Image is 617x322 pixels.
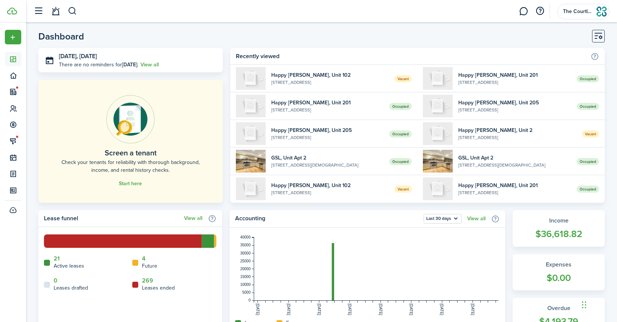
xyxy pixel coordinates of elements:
widget-list-item-description: [STREET_ADDRESS] [458,107,571,113]
img: 201 [423,67,453,90]
widget-list-item-description: [STREET_ADDRESS][DEMOGRAPHIC_DATA] [458,162,571,168]
tspan: [DATE] [409,303,413,315]
span: The Courtland Group [563,9,593,14]
home-placeholder-title: Screen a tenant [105,147,156,158]
home-placeholder-description: Check your tenants for reliability with thorough background, income, and rental history checks. [55,158,206,174]
widget-list-item-title: GSL, Unit Apt 2 [271,154,384,162]
widget-list-item-description: [STREET_ADDRESS] [271,79,389,86]
button: Customise [592,30,605,42]
img: 201 [236,95,266,117]
span: Occupied [577,186,599,193]
a: 269 [142,277,153,284]
a: View all [467,216,485,222]
button: Open resource center [534,5,546,18]
home-widget-title: Recently viewed [236,52,587,61]
tspan: [DATE] [256,303,260,315]
tspan: 20000 [240,267,251,271]
span: Occupied [389,130,412,138]
widget-list-item-title: Happy [PERSON_NAME], Unit 2 [458,126,576,134]
home-widget-title: Leases drafted [54,284,88,292]
a: View all [140,61,159,69]
span: Occupied [389,158,412,165]
widget-list-item-description: [STREET_ADDRESS] [271,134,384,141]
home-widget-title: Leases ended [142,284,175,292]
button: Open sidebar [31,4,45,18]
widget-list-item-description: [STREET_ADDRESS] [458,134,576,141]
a: Messaging [516,2,531,21]
a: 0 [54,277,57,284]
widget-stats-count: $36,618.82 [520,227,597,241]
widget-list-item-title: Happy [PERSON_NAME], Unit 205 [458,99,571,107]
tspan: [DATE] [379,303,383,315]
tspan: 10000 [240,282,251,287]
widget-list-item-description: [STREET_ADDRESS] [271,189,389,196]
widget-list-item-title: Happy [PERSON_NAME], Unit 201 [458,181,571,189]
widget-list-item-title: Happy [PERSON_NAME], Unit 205 [271,126,384,134]
a: 4 [142,255,145,262]
div: Drag [582,294,586,316]
iframe: Chat Widget [580,286,617,322]
widget-list-item-description: [STREET_ADDRESS] [271,107,384,113]
widget-list-item-title: Happy [PERSON_NAME], Unit 201 [458,71,571,79]
img: The Courtland Group [596,6,608,18]
tspan: 40000 [240,235,251,239]
span: Occupied [577,103,599,110]
home-widget-title: Active leases [54,262,84,270]
widget-stats-title: Income [520,216,597,225]
a: Notifications [48,2,63,21]
tspan: [DATE] [471,303,475,315]
img: 201 [423,177,453,200]
widget-list-item-description: [STREET_ADDRESS] [458,79,571,86]
button: Open menu [5,30,21,44]
span: Vacant [395,186,412,193]
a: View all [184,215,202,221]
img: 2 [423,122,453,145]
tspan: 5000 [243,290,251,294]
tspan: 0 [249,298,251,302]
widget-list-item-title: Happy [PERSON_NAME], Unit 102 [271,181,389,189]
button: Open menu [424,214,462,224]
tspan: [DATE] [348,303,352,315]
widget-stats-title: Overdue [520,304,597,313]
home-widget-title: Future [142,262,157,270]
widget-list-item-title: Happy [PERSON_NAME], Unit 102 [271,71,389,79]
tspan: [DATE] [317,303,321,315]
widget-list-item-description: [STREET_ADDRESS][DEMOGRAPHIC_DATA] [271,162,384,168]
a: Income$36,618.82 [513,210,605,247]
home-widget-title: Lease funnel [44,214,180,223]
tspan: [DATE] [287,303,291,315]
tspan: 25000 [240,259,251,263]
h3: [DATE], [DATE] [59,52,217,61]
tspan: 15000 [240,275,251,279]
span: Occupied [577,158,599,165]
header-page-title: Dashboard [38,32,84,41]
button: Search [68,5,77,18]
a: Expenses$0.00 [513,254,605,291]
img: Apt 2 [423,150,453,173]
img: TenantCloud [7,7,17,15]
span: Vacant [395,75,412,82]
tspan: 35000 [240,243,251,247]
span: Vacant [582,130,599,138]
b: [DATE] [122,61,137,69]
tspan: 30000 [240,251,251,255]
widget-stats-count: $0.00 [520,271,597,285]
span: Occupied [577,75,599,82]
img: 102 [236,177,266,200]
p: There are no reminders for . [59,61,139,69]
a: Start here [119,181,142,187]
img: Apt 2 [236,150,266,173]
tspan: [DATE] [440,303,444,315]
widget-stats-title: Expenses [520,260,597,269]
widget-list-item-title: Happy [PERSON_NAME], Unit 201 [271,99,384,107]
widget-list-item-title: GSL, Unit Apt 2 [458,154,571,162]
img: 102 [236,67,266,90]
img: 205 [423,95,453,117]
home-widget-title: Accounting [235,214,420,224]
img: Online payments [106,95,155,143]
button: Last 30 days [424,214,462,224]
widget-list-item-description: [STREET_ADDRESS] [458,189,571,196]
span: Occupied [389,103,412,110]
a: 21 [54,255,60,262]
